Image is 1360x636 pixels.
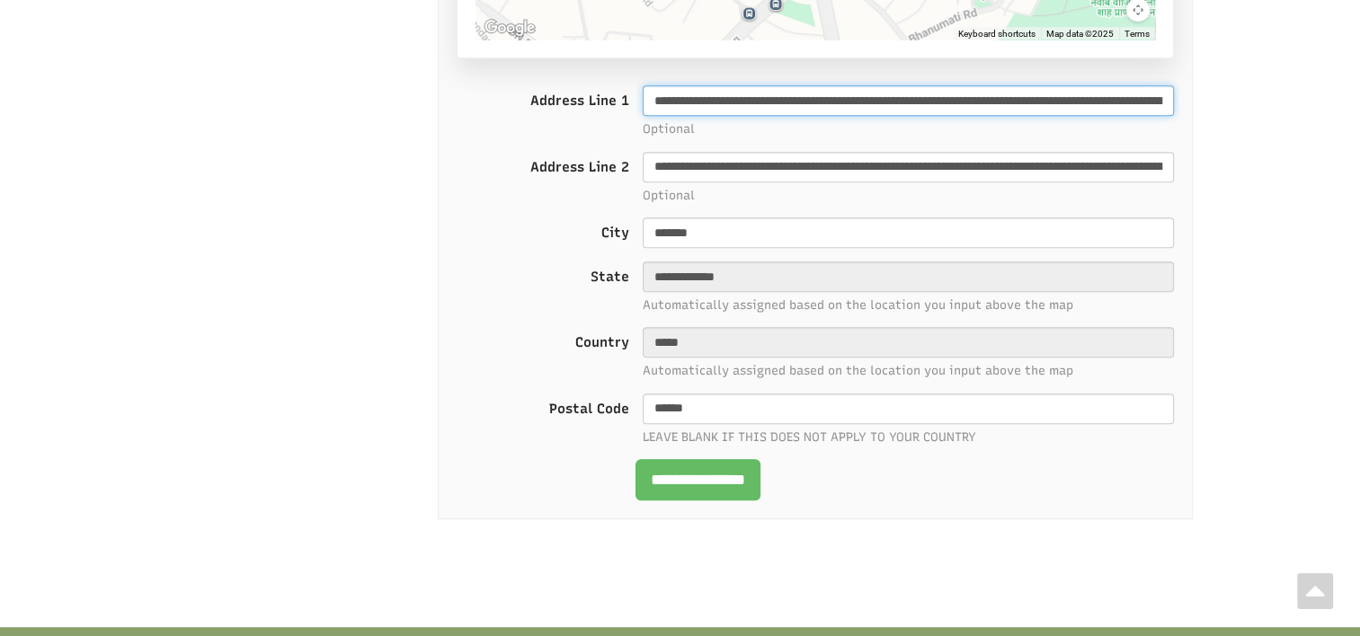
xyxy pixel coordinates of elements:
[643,296,1174,314] span: Automatically assigned based on the location you input above the map
[68,106,161,118] div: Domain Overview
[50,29,88,43] div: v 4.0.25
[530,85,629,110] label: Address Line 1
[643,187,1174,204] span: Optional
[47,47,198,61] div: Domain: [DOMAIN_NAME]
[179,104,193,119] img: tab_keywords_by_traffic_grey.svg
[958,28,1036,40] button: Keyboard shortcuts
[1046,29,1114,39] span: Map data ©2025
[643,362,1174,379] span: Automatically assigned based on the location you input above the map
[643,120,1174,137] span: Optional
[480,16,539,40] a: Open this area in Google Maps (opens a new window)
[549,393,629,419] label: Postal Code
[530,152,629,177] label: Address Line 2
[29,29,43,43] img: logo_orange.svg
[49,104,63,119] img: tab_domain_overview_orange.svg
[643,428,1174,446] span: LEAVE BLANK IF THIS DOES NOT APPLY TO YOUR COUNTRY
[591,261,629,287] label: State
[199,106,303,118] div: Keywords by Traffic
[29,47,43,61] img: website_grey.svg
[601,217,629,243] label: City
[480,16,539,40] img: Google
[575,327,629,352] label: Country
[1124,29,1150,39] a: Terms (opens in new tab)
